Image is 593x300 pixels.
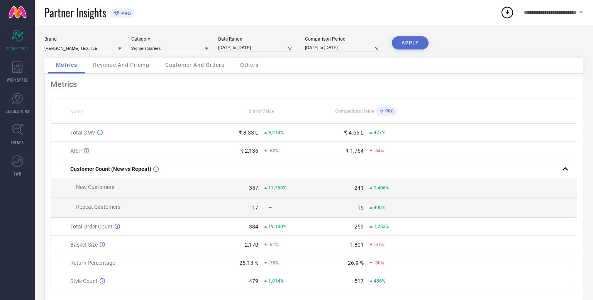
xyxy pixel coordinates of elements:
div: 1,801 [350,242,364,248]
span: Repeat Customers [76,204,120,210]
div: ₹ 1,764 [346,148,364,154]
span: 17,750% [268,185,286,191]
span: Customer And Orders [165,62,224,68]
div: 259 [354,223,364,230]
span: TRENDS [11,140,24,145]
span: -75% [268,260,279,266]
span: Style Count [70,278,98,284]
div: Brand [44,36,122,42]
div: ₹ 8.33 L [239,130,258,136]
div: 357 [249,185,258,191]
div: 517 [354,278,364,284]
span: AISP [70,148,82,154]
span: Competitors Value [335,109,374,114]
span: Customer Count (New vs Repeat) [70,166,151,172]
span: WORKSPACE [7,77,28,83]
span: -54% [374,148,384,153]
span: FWD [14,171,21,177]
span: -30% [374,260,384,266]
span: 456% [374,278,385,284]
div: Open download list [500,5,514,19]
span: Return Percentage [70,260,115,266]
span: SCORECARDS [6,46,29,51]
span: 9,213% [268,130,284,135]
span: -51% [268,242,279,247]
span: Revenue And Pricing [93,62,149,68]
div: 17 [252,205,258,211]
span: Basket Size [70,242,98,248]
div: ₹ 4.66 L [344,130,364,136]
span: New Customers [76,184,114,190]
button: APPLY [392,36,429,49]
input: Select comparison period [305,44,382,52]
span: 1,406% [374,185,389,191]
span: Others [240,62,259,68]
span: -57% [374,242,384,247]
div: Category [131,36,208,42]
div: 241 [354,185,364,191]
span: 1,263% [374,224,389,229]
div: 15 [357,205,364,211]
span: Brand Value [249,109,274,114]
input: Select date range [218,44,295,52]
span: 477% [374,130,385,135]
span: -52% [268,148,279,153]
div: 384 [249,223,258,230]
span: SUGGESTIONS [6,108,29,114]
div: 2,170 [245,242,258,248]
div: Metrics [51,80,577,89]
div: Comparison Period [305,36,382,42]
span: 400% [374,205,385,210]
span: Name [70,109,83,114]
span: PRO [119,10,131,16]
div: 25.13 % [239,260,258,266]
span: Total Order Count [70,223,113,230]
span: Metrics [56,62,77,68]
span: PRO [383,109,394,114]
span: — [268,205,272,210]
div: Date Range [218,36,295,42]
div: 479 [249,278,258,284]
span: 19,100% [268,224,286,229]
span: 1,014% [268,278,284,284]
div: ₹ 2,136 [240,148,258,154]
span: Total GMV [70,130,95,136]
div: 26.9 % [348,260,364,266]
span: Partner Insights [44,5,106,20]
